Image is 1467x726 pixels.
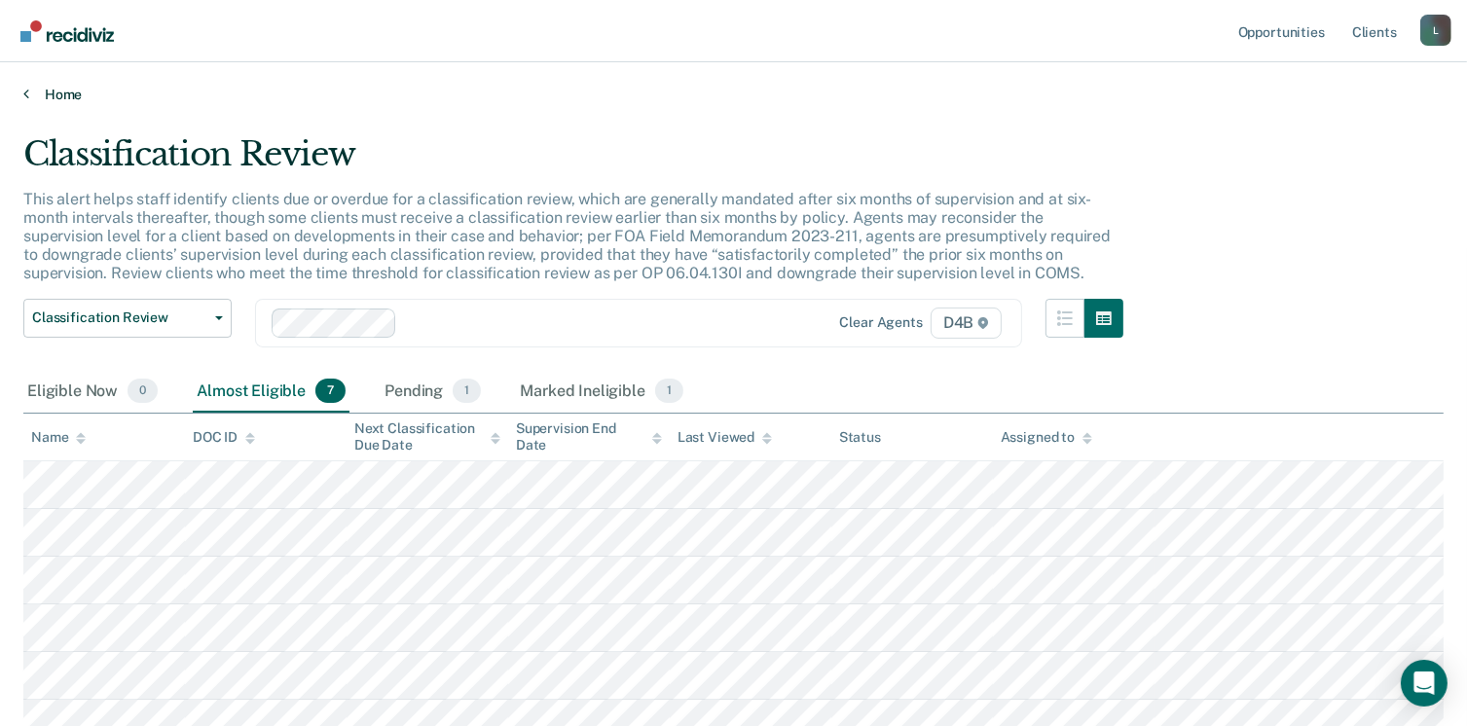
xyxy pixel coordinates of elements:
div: Last Viewed [678,429,772,446]
span: 7 [315,379,346,404]
span: Classification Review [32,309,207,326]
img: Recidiviz [20,20,114,42]
p: This alert helps staff identify clients due or overdue for a classification review, which are gen... [23,190,1111,283]
div: L [1420,15,1451,46]
a: Home [23,86,1444,103]
div: Clear agents [840,314,923,331]
div: Pending1 [381,371,485,414]
div: Next Classification Due Date [354,420,500,454]
div: Almost Eligible7 [193,371,349,414]
span: 1 [453,379,481,404]
button: Classification Review [23,299,232,338]
span: 1 [655,379,683,404]
button: Profile dropdown button [1420,15,1451,46]
div: DOC ID [193,429,255,446]
div: Assigned to [1001,429,1092,446]
div: Supervision End Date [516,420,662,454]
span: D4B [931,308,1002,339]
span: 0 [128,379,158,404]
div: Name [31,429,86,446]
div: Status [839,429,881,446]
div: Open Intercom Messenger [1401,660,1448,707]
div: Marked Ineligible1 [516,371,687,414]
div: Eligible Now0 [23,371,162,414]
div: Classification Review [23,134,1123,190]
